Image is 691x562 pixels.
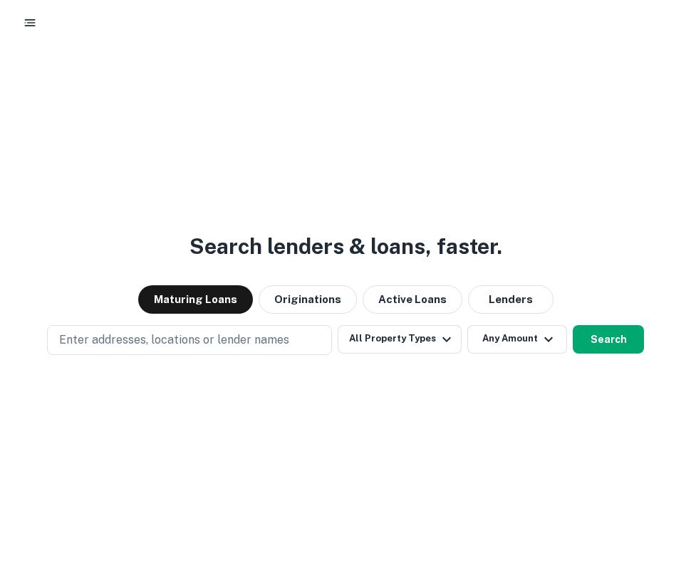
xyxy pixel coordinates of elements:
[189,230,502,263] h3: Search lenders & loans, faster.
[467,325,567,354] button: Any Amount
[573,325,644,354] button: Search
[620,448,691,516] iframe: Chat Widget
[59,332,289,349] p: Enter addresses, locations or lender names
[259,285,357,314] button: Originations
[468,285,554,314] button: Lenders
[363,285,462,314] button: Active Loans
[47,325,332,355] button: Enter addresses, locations or lender names
[338,325,462,354] button: All Property Types
[138,285,253,314] button: Maturing Loans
